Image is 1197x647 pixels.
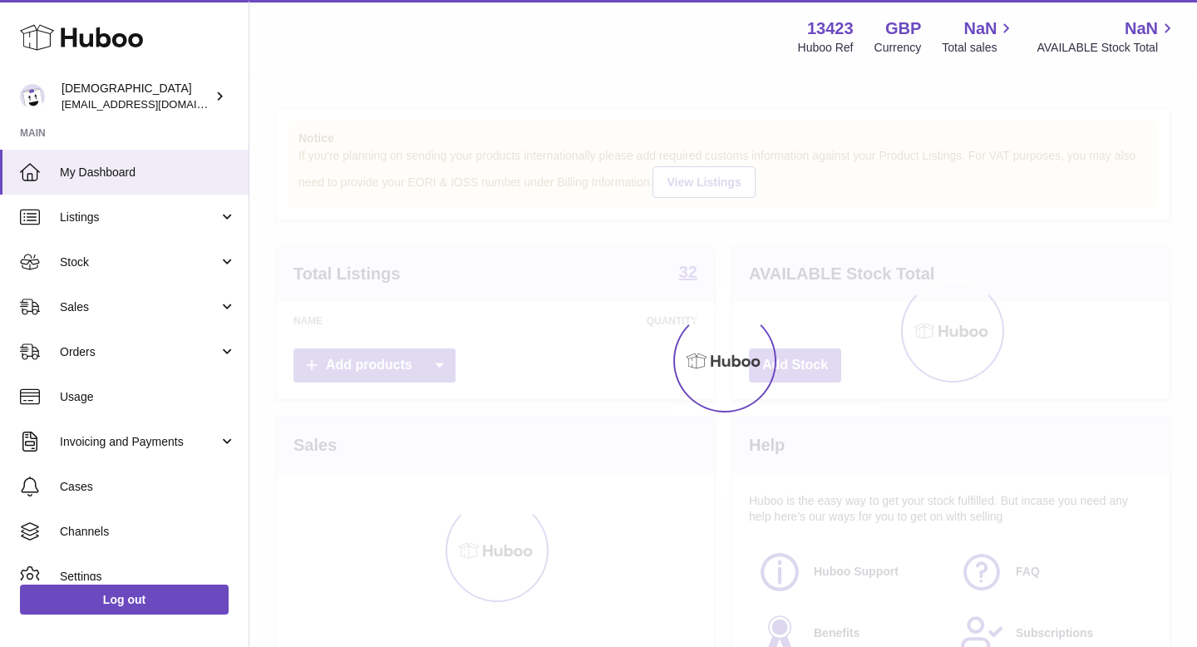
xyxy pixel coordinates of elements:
span: Channels [60,524,236,540]
span: NaN [963,17,997,40]
span: [EMAIL_ADDRESS][DOMAIN_NAME] [62,97,244,111]
span: AVAILABLE Stock Total [1037,40,1177,56]
strong: GBP [885,17,921,40]
span: Orders [60,344,219,360]
div: [DEMOGRAPHIC_DATA] [62,81,211,112]
span: Invoicing and Payments [60,434,219,450]
span: Sales [60,299,219,315]
span: Settings [60,569,236,585]
span: My Dashboard [60,165,236,180]
img: olgazyuz@outlook.com [20,84,45,109]
span: Listings [60,210,219,225]
span: Usage [60,389,236,405]
a: NaN Total sales [942,17,1016,56]
div: Currency [874,40,922,56]
span: Stock [60,254,219,270]
a: Log out [20,585,229,615]
a: NaN AVAILABLE Stock Total [1037,17,1177,56]
span: Total sales [942,40,1016,56]
div: Huboo Ref [798,40,854,56]
strong: 13423 [807,17,854,40]
span: Cases [60,479,236,495]
span: NaN [1125,17,1158,40]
